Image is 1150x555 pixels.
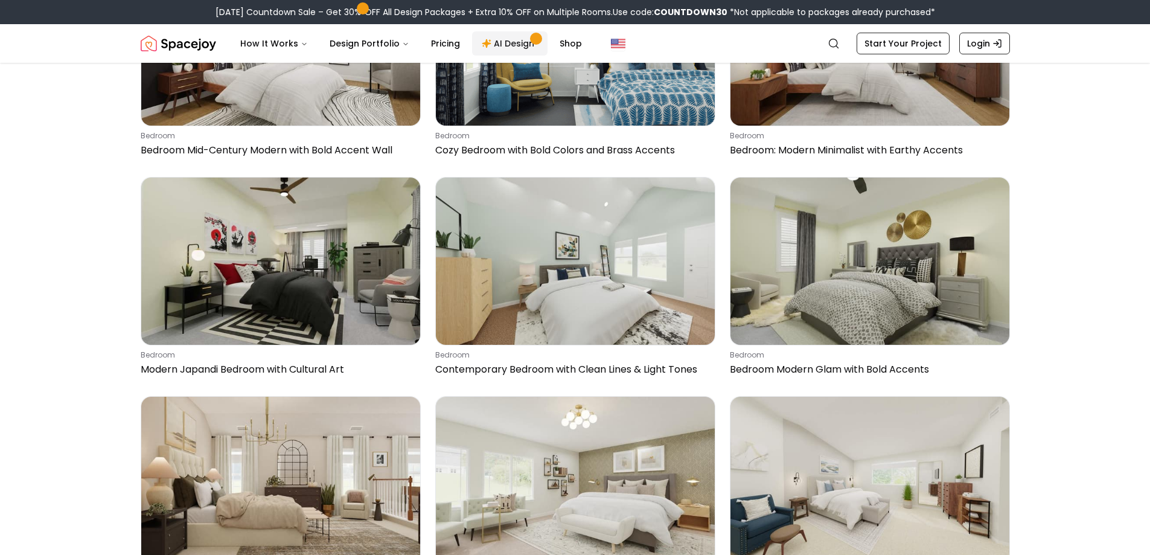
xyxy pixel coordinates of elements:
[959,33,1010,54] a: Login
[435,143,711,158] p: Cozy Bedroom with Bold Colors and Brass Accents
[141,31,216,56] a: Spacejoy
[231,31,592,56] nav: Main
[231,31,318,56] button: How It Works
[216,6,935,18] div: [DATE] Countdown Sale – Get 30% OFF All Design Packages + Extra 10% OFF on Multiple Rooms.
[611,36,625,51] img: United States
[730,362,1005,377] p: Bedroom Modern Glam with Bold Accents
[730,178,1009,345] img: Bedroom Modern Glam with Bold Accents
[550,31,592,56] a: Shop
[435,177,715,382] a: Contemporary Bedroom with Clean Lines & Light TonesbedroomContemporary Bedroom with Clean Lines &...
[141,178,420,345] img: Modern Japandi Bedroom with Cultural Art
[472,31,548,56] a: AI Design
[435,362,711,377] p: Contemporary Bedroom with Clean Lines & Light Tones
[320,31,419,56] button: Design Portfolio
[730,177,1010,382] a: Bedroom Modern Glam with Bold AccentsbedroomBedroom Modern Glam with Bold Accents
[613,6,727,18] span: Use code:
[730,350,1005,360] p: bedroom
[857,33,950,54] a: Start Your Project
[435,350,711,360] p: bedroom
[141,31,216,56] img: Spacejoy Logo
[435,131,711,141] p: bedroom
[436,178,715,345] img: Contemporary Bedroom with Clean Lines & Light Tones
[730,131,1005,141] p: bedroom
[727,6,935,18] span: *Not applicable to packages already purchased*
[141,131,416,141] p: bedroom
[141,24,1010,63] nav: Global
[141,143,416,158] p: Bedroom Mid-Century Modern with Bold Accent Wall
[141,362,416,377] p: Modern Japandi Bedroom with Cultural Art
[421,31,470,56] a: Pricing
[654,6,727,18] b: COUNTDOWN30
[141,350,416,360] p: bedroom
[730,143,1005,158] p: Bedroom: Modern Minimalist with Earthy Accents
[141,177,421,382] a: Modern Japandi Bedroom with Cultural ArtbedroomModern Japandi Bedroom with Cultural Art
